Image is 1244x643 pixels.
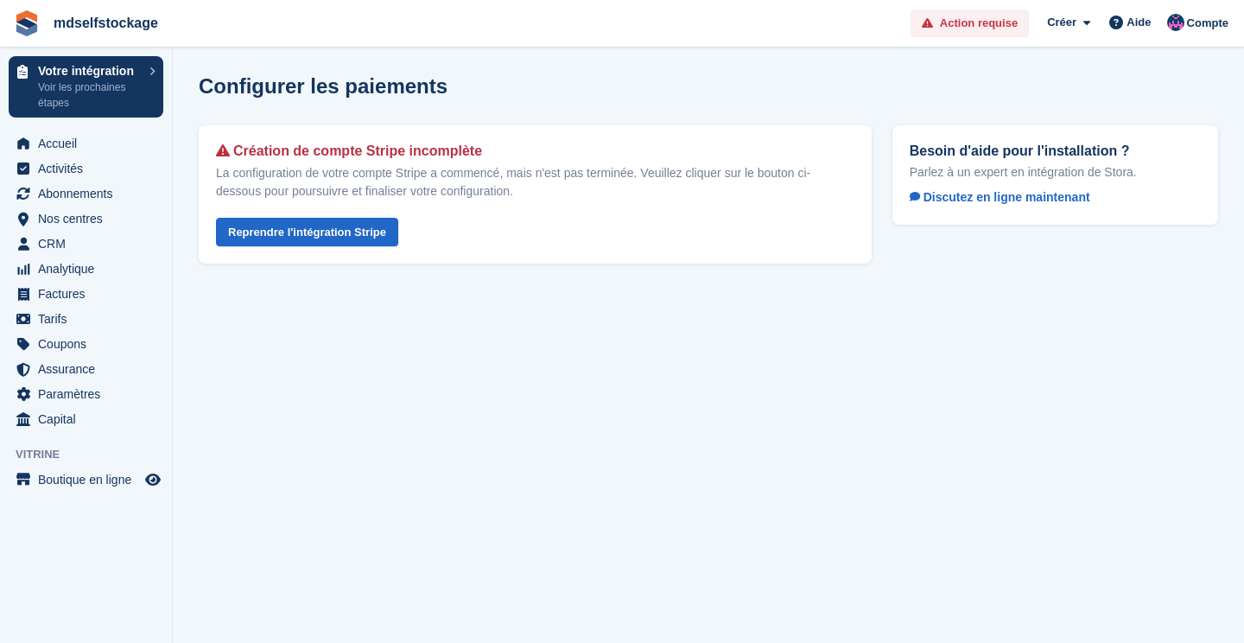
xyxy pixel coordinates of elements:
[199,74,447,98] h1: Configurer les paiements
[38,282,142,306] span: Factures
[9,382,163,406] a: menu
[38,232,142,256] span: CRM
[38,131,142,156] span: Accueil
[1127,14,1151,31] span: Aide
[38,332,142,356] span: Coupons
[9,257,163,281] a: menu
[38,80,141,111] p: Voir les prochaines étapes
[216,164,854,201] p: La configuration de votre compte Stripe a commencé, mais n'est pas terminée. Veuillez cliquer sur...
[1047,14,1076,31] span: Créer
[910,164,1201,180] p: Parlez à un expert en intégration de Stora.
[9,181,163,206] a: menu
[38,468,142,492] span: Boutique en ligne
[216,143,854,159] h2: Création de compte Stripe incomplète
[38,382,142,406] span: Paramètres
[9,207,163,231] a: menu
[38,181,142,206] span: Abonnements
[9,56,163,118] a: Votre intégration Voir les prochaines étapes
[9,468,163,492] a: menu
[16,446,172,463] span: Vitrine
[38,307,142,331] span: Tarifs
[216,218,398,246] a: Reprendre l'intégration Stripe
[38,65,141,77] p: Votre intégration
[14,10,40,36] img: stora-icon-8386f47178a22dfd0bd8f6a31ec36ba5ce8667c1dd55bd0f319d3a0aa187defe.svg
[38,257,142,281] span: Analytique
[38,207,142,231] span: Nos centres
[910,190,1090,204] span: Discutez en ligne maintenant
[38,407,142,431] span: Capital
[9,332,163,356] a: menu
[910,143,1201,159] h2: Besoin d'aide pour l'installation ?
[9,307,163,331] a: menu
[1187,15,1228,32] span: Compte
[9,407,163,431] a: menu
[940,15,1018,32] span: Action requise
[9,282,163,306] a: menu
[9,357,163,381] a: menu
[143,469,163,490] a: Boutique d'aperçu
[9,156,163,181] a: menu
[38,156,142,181] span: Activités
[1167,14,1184,31] img: Melvin Dabonneville
[911,10,1029,38] a: Action requise
[38,357,142,381] span: Assurance
[9,232,163,256] a: menu
[910,187,1104,207] a: Discutez en ligne maintenant
[9,131,163,156] a: menu
[47,9,165,37] a: mdselfstockage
